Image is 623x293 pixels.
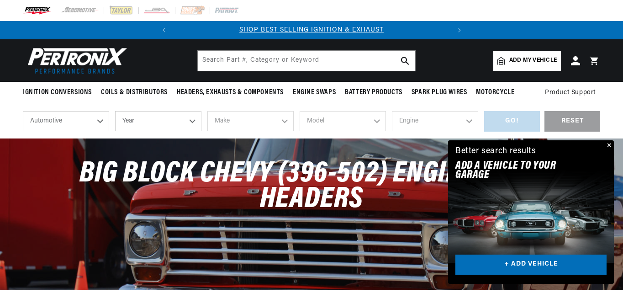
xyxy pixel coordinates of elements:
a: + ADD VEHICLE [455,255,607,275]
div: RESET [544,111,600,132]
span: Battery Products [345,88,402,97]
button: Translation missing: en.sections.announcements.previous_announcement [155,21,173,39]
a: SHOP BEST SELLING IGNITION & EXHAUST [239,27,384,33]
a: Add my vehicle [493,51,561,71]
summary: Coils & Distributors [96,82,172,103]
button: search button [395,51,415,71]
summary: Battery Products [340,82,407,103]
span: Coils & Distributors [101,88,168,97]
h2: Add A VEHICLE to your garage [455,161,584,180]
button: Translation missing: en.sections.announcements.next_announcement [450,21,469,39]
span: Headers, Exhausts & Components [177,88,284,97]
summary: Product Support [545,82,600,104]
select: Model [300,111,386,131]
summary: Headers, Exhausts & Components [172,82,288,103]
div: 1 of 2 [173,25,450,35]
span: Motorcycle [476,88,514,97]
span: Engine Swaps [293,88,336,97]
select: Ride Type [23,111,109,131]
select: Make [207,111,294,131]
div: Announcement [173,25,450,35]
span: Product Support [545,88,596,98]
summary: Ignition Conversions [23,82,96,103]
summary: Motorcycle [471,82,519,103]
summary: Engine Swaps [288,82,340,103]
img: Pertronix [23,45,128,76]
span: Add my vehicle [509,56,557,65]
span: Big Block Chevy (396-502) Engine Swap Headers [79,159,544,214]
div: Better search results [455,145,536,158]
select: Year [115,111,201,131]
button: Close [603,140,614,151]
input: Search Part #, Category or Keyword [198,51,415,71]
summary: Spark Plug Wires [407,82,472,103]
select: Engine [392,111,478,131]
span: Spark Plug Wires [412,88,467,97]
span: Ignition Conversions [23,88,92,97]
